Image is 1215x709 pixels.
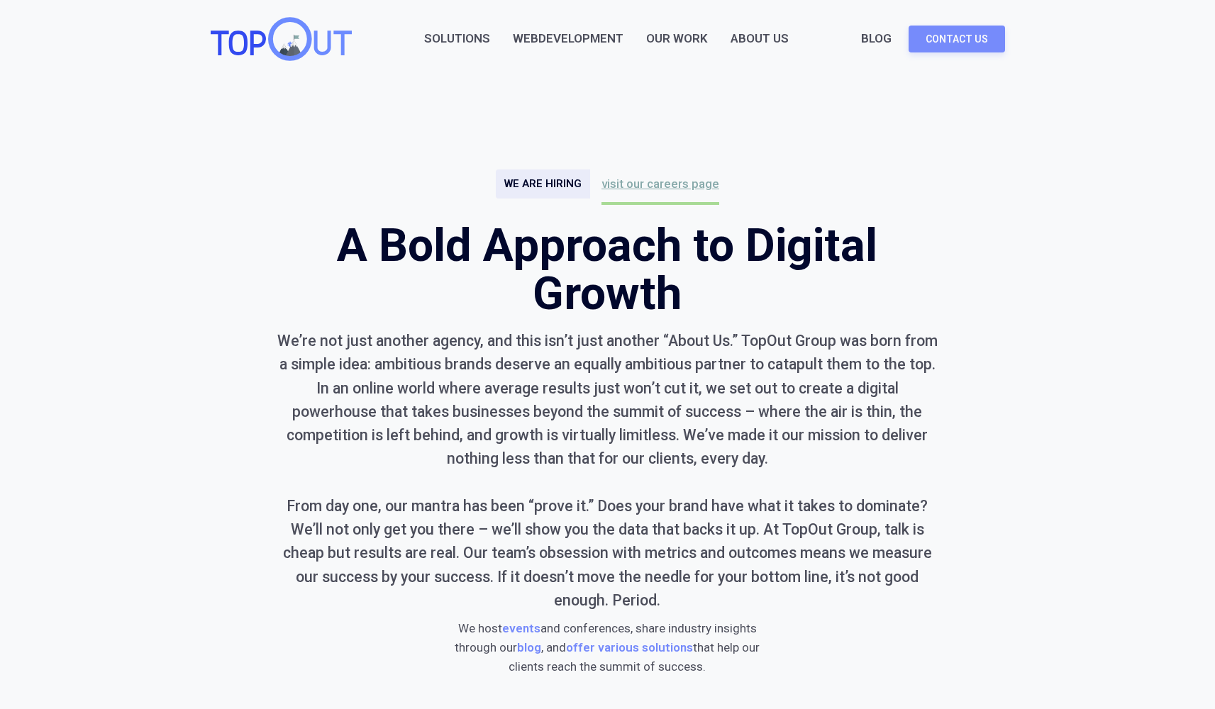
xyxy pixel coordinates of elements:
[442,619,773,677] div: We host and conferences, share industry insights through our , and that help our clients reach th...
[731,29,789,48] div: About Us
[646,29,708,48] a: Our Work
[909,26,1005,52] a: Contact Us
[504,175,582,193] div: we are hiring
[277,329,938,612] div: We’re not just another agency, and this isn’t just another “About Us.” TopOut Group was born from...
[861,29,892,48] a: Blog
[517,638,541,657] span: blog
[517,640,541,654] a: blog
[424,29,490,48] a: Solutions
[277,222,938,318] h1: A Bold Approach to Digital Growth
[566,638,693,657] span: offer various solutions
[513,29,538,48] ifsotrigger: Web
[502,619,540,638] span: events
[601,163,719,205] a: visit our careers page
[513,29,623,48] a: WebDevelopment
[502,621,540,635] a: events
[566,640,693,654] a: offer various solutions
